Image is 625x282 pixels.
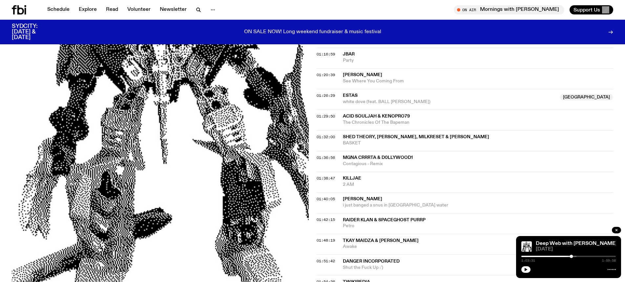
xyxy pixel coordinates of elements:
span: Acid Souljah & Kenopro79 [343,114,410,119]
span: JBar [343,52,355,56]
button: 01:20:39 [317,73,335,77]
span: estas [343,93,358,98]
button: 01:51:42 [317,259,335,263]
a: Explore [75,5,101,14]
a: Deep Web with [PERSON_NAME] [536,241,617,246]
span: [PERSON_NAME] [343,197,382,201]
a: Read [102,5,122,14]
span: 01:42:15 [317,217,335,222]
span: 01:51:42 [317,258,335,264]
button: 01:48:19 [317,239,335,242]
span: 01:29:50 [317,114,335,119]
span: killjae [343,176,361,181]
span: Support Us [573,7,600,13]
span: [PERSON_NAME] [343,73,382,77]
button: On AirMornings with [PERSON_NAME] [454,5,564,14]
span: Danger Incorporated [343,259,400,264]
button: 01:26:29 [317,94,335,98]
span: [DATE] [536,247,616,252]
span: 01:38:47 [317,176,335,181]
span: white dove (feat. BALL [PERSON_NAME]) [343,99,556,105]
button: 01:42:15 [317,218,335,222]
span: i just banged a snus in [GEOGRAPHIC_DATA] water [343,202,614,208]
a: Newsletter [156,5,191,14]
p: ON SALE NOW! Long weekend fundraiser & music festival [244,29,381,35]
a: Volunteer [123,5,155,14]
span: Shut the Fuck Up :') [343,265,614,271]
span: MGNA Crrrta & d0llywood1 [343,155,413,160]
span: 1:03:31 [521,259,535,262]
button: 01:38:47 [317,177,335,180]
h3: SYDCITY: [DATE] & [DATE] [12,24,54,40]
span: Raider Klan & SpaceGhost Purrp [343,218,426,222]
span: 1:59:58 [602,259,616,262]
button: 01:36:56 [317,156,335,160]
span: Awake [343,244,556,250]
span: Contagious - Remix [343,161,614,167]
span: 01:36:56 [317,155,335,160]
span: Shed Theory, [PERSON_NAME], Milkreset & [PERSON_NAME] [343,135,489,139]
button: 01:40:05 [317,197,335,201]
span: Party [343,57,614,64]
span: See Where You Coming From [343,78,614,84]
span: 2 AM [343,182,614,188]
a: Schedule [43,5,73,14]
button: 01:32:00 [317,135,335,139]
span: [GEOGRAPHIC_DATA] [560,94,613,100]
span: 01:20:39 [317,72,335,77]
span: BASKET [343,140,614,146]
span: 01:48:19 [317,238,335,243]
span: 01:26:29 [317,93,335,98]
span: The Chronicles Of The Bapeman [343,119,614,126]
button: 01:29:50 [317,115,335,118]
span: Petro [343,223,614,229]
button: 01:16:59 [317,53,335,56]
button: Support Us [570,5,613,14]
span: 01:32:00 [317,134,335,140]
span: 01:16:59 [317,52,335,57]
span: 01:40:05 [317,196,335,202]
span: Tkay Maidza & [PERSON_NAME] [343,238,419,243]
